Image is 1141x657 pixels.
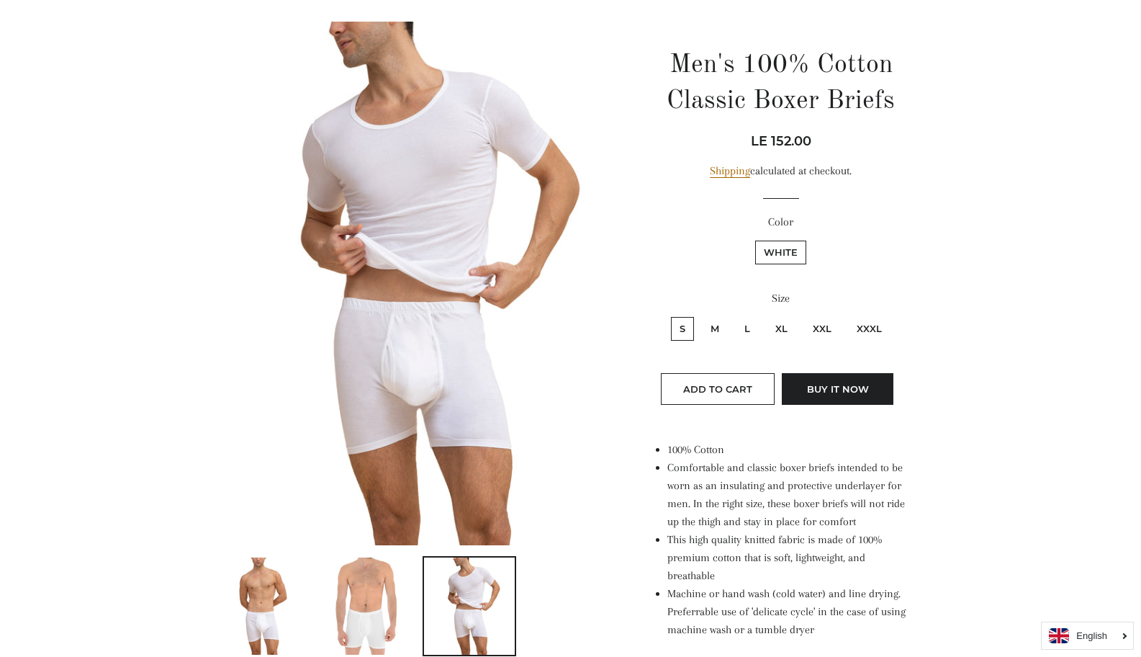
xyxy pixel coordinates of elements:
[1076,631,1107,640] i: English
[1049,628,1126,643] a: English
[671,317,694,341] label: S
[653,48,908,120] h1: Men's 100% Cotton Classic Boxer Briefs
[667,585,908,639] li: Machine or hand wash (cold water) and line drying. Preferrable use of 'delicate cycle' in the cas...
[767,317,796,341] label: XL
[222,558,299,655] img: Load image into Gallery viewer, Men&#39;s 100% Cotton Classic Boxer Briefs
[330,558,401,655] img: Load image into Gallery viewer, Men&#39;s 100% Cotton Classic Boxer Briefs
[215,22,621,545] img: Men's 100% Cotton Classic Boxer Briefs
[755,241,806,264] label: White
[782,373,893,405] button: Buy it now
[804,317,840,341] label: XXL
[667,461,905,528] span: Comfortable and classic boxer briefs intended to be worn as an insulating and protective underlay...
[653,213,908,231] label: Color
[751,133,811,149] span: LE 152.00
[736,317,759,341] label: L
[710,164,750,178] a: Shipping
[667,443,724,456] span: 100% Cotton
[702,317,728,341] label: M
[683,383,752,395] span: Add to Cart
[667,531,908,585] li: This high quality knitted fabric is made of 100% premium cotton that is soft, lightweight, and br...
[653,162,908,180] div: calculated at checkout.
[432,558,508,655] img: Load image into Gallery viewer, Men&#39;s 100% Cotton Classic Boxer Briefs
[661,373,775,405] button: Add to Cart
[653,290,908,308] label: Size
[848,317,890,341] label: XXXL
